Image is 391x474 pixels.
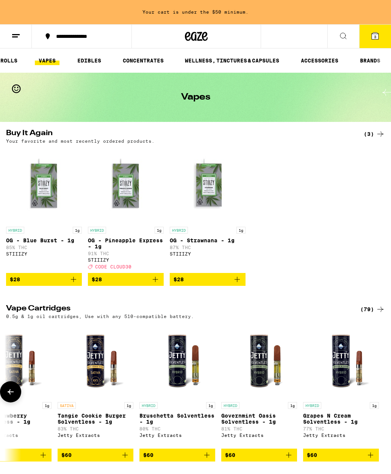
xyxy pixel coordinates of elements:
[155,227,164,234] p: 1g
[6,305,348,314] h2: Vape Cartridges
[139,449,215,462] button: Add to bag
[288,402,297,409] p: 1g
[303,402,321,409] p: HYBRID
[170,227,188,234] p: HYBRID
[6,139,155,143] p: Your favorite and most recently ordered products.
[170,147,246,273] a: Open page for OG - Strawnana - 1g from STIIIZY
[356,56,384,65] a: BRANDS
[88,257,164,262] div: STIIIZY
[181,56,283,65] a: WELLNESS, TINCTURES & CAPSULES
[221,323,297,448] a: Open page for Governmint Oasis Solventless - 1g from Jetty Extracts
[307,452,317,458] span: $60
[88,147,164,273] a: Open page for OG - Pineapple Express - 1g from STIIIZY
[139,426,215,431] p: 80% THC
[6,273,82,286] button: Add to bag
[92,276,102,282] span: $28
[221,426,297,431] p: 81% THC
[236,227,246,234] p: 1g
[364,129,385,139] a: (3)
[303,413,379,425] p: Grapes N Cream Solventless - 1g
[225,452,235,458] span: $60
[303,323,379,448] a: Open page for Grapes N Cream Solventless - 1g from Jetty Extracts
[206,402,215,409] p: 1g
[6,227,24,234] p: HYBRID
[139,323,215,398] img: Jetty Extracts - Bruschetta Solventless - 1g
[143,452,153,458] span: $60
[61,452,72,458] span: $60
[139,433,215,438] div: Jetty Extracts
[170,273,246,286] button: Add to bag
[6,129,348,139] h2: Buy It Again
[42,402,52,409] p: 1g
[221,323,297,398] img: Jetty Extracts - Governmint Oasis Solventless - 1g
[6,147,82,273] a: Open page for OG - Blue Burst - 1g from STIIIZY
[170,245,246,250] p: 87% THC
[221,449,297,462] button: Add to bag
[174,276,184,282] span: $28
[58,323,133,398] img: Jetty Extracts - Tangie Cookie Burger Solventless - 1g
[124,402,133,409] p: 1g
[6,251,82,256] div: STIIIZY
[170,147,246,223] img: STIIIZY - OG - Strawnana - 1g
[74,56,105,65] a: EDIBLES
[370,402,379,409] p: 1g
[297,56,342,65] a: ACCESSORIES
[139,323,215,448] a: Open page for Bruschetta Solventless - 1g from Jetty Extracts
[360,305,385,314] a: (79)
[221,413,297,425] p: Governmint Oasis Solventless - 1g
[58,449,133,462] button: Add to bag
[95,264,131,269] span: CODE CLOUD30
[181,93,210,102] h1: Vapes
[58,426,133,431] p: 83% THC
[6,147,82,223] img: STIIIZY - OG - Blue Burst - 1g
[88,237,164,249] p: OG - Pineapple Express - 1g
[88,147,164,223] img: STIIIZY - OG - Pineapple Express - 1g
[303,323,379,398] img: Jetty Extracts - Grapes N Cream Solventless - 1g
[221,402,239,409] p: HYBRID
[6,237,82,243] p: OG - Blue Burst - 1g
[88,273,164,286] button: Add to bag
[88,227,106,234] p: HYBRID
[58,433,133,438] div: Jetty Extracts
[303,433,379,438] div: Jetty Extracts
[170,237,246,243] p: OG - Strawnana - 1g
[58,323,133,448] a: Open page for Tangie Cookie Burger Solventless - 1g from Jetty Extracts
[58,402,76,409] p: SATIVA
[119,56,167,65] a: CONCENTRATES
[35,56,59,65] a: VAPES
[73,227,82,234] p: 1g
[303,426,379,431] p: 77% THC
[170,251,246,256] div: STIIIZY
[359,25,391,48] button: 3
[139,413,215,425] p: Bruschetta Solventless - 1g
[6,314,194,319] p: 0.5g & 1g oil cartridges, Use with any 510-compatible battery.
[221,433,297,438] div: Jetty Extracts
[10,276,20,282] span: $28
[88,251,164,256] p: 91% THC
[6,245,82,250] p: 85% THC
[303,449,379,462] button: Add to bag
[374,34,376,39] span: 3
[139,402,158,409] p: HYBRID
[58,413,133,425] p: Tangie Cookie Burger Solventless - 1g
